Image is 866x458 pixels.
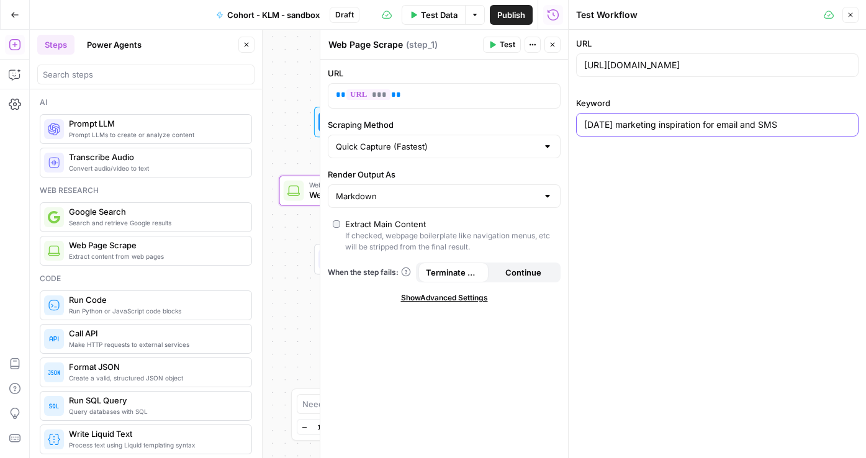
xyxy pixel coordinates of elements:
span: Prompt LLM [69,117,241,130]
span: Run Python or JavaScript code blocks [69,306,241,316]
div: Extract Main Content [345,218,426,230]
span: Google Search [69,205,241,218]
input: Quick Capture (Fastest) [336,140,538,153]
label: Render Output As [328,168,561,181]
span: Web Page Scrape [309,189,443,201]
button: Continue [489,263,559,282]
span: Test Data [421,9,458,21]
label: URL [328,67,561,79]
span: Cohort - KLM - sandbox [227,9,320,21]
div: Web Page ScrapeWeb Page ScrapeStep 1 [279,176,476,206]
button: Cohort - KLM - sandbox [209,5,327,25]
span: Create a valid, structured JSON object [69,373,241,383]
span: Write Liquid Text [69,428,241,440]
span: Web Page Scrape [309,180,443,190]
div: If checked, webpage boilerplate like navigation menus, etc will be stripped from the final result. [345,230,556,253]
button: Steps [37,35,74,55]
div: WorkflowInput SettingsInputs [279,107,476,137]
label: Scraping Method [328,119,561,131]
label: Keyword [576,97,859,109]
span: Show Advanced Settings [401,292,488,303]
span: Process text using Liquid templating syntax [69,440,241,450]
span: Transcribe Audio [69,151,241,163]
span: Call API [69,327,241,339]
span: Format JSON [69,361,241,373]
span: Search and retrieve Google results [69,218,241,228]
span: Prompt LLMs to create or analyze content [69,130,241,140]
div: Code [40,273,252,284]
span: Query databases with SQL [69,406,241,416]
span: Publish [497,9,525,21]
div: Ai [40,97,252,108]
span: Terminate Workflow [426,266,481,279]
input: Markdown [336,190,538,202]
span: ( step_1 ) [406,38,438,51]
span: Extract content from web pages [69,251,241,261]
input: Search steps [43,68,249,81]
label: URL [576,37,859,50]
button: Test [483,37,521,53]
span: Web Page Scrape [69,239,241,251]
span: Draft [335,9,354,20]
textarea: Web Page Scrape [328,38,403,51]
span: Run SQL Query [69,394,241,406]
span: Test [500,39,515,50]
button: Power Agents [79,35,149,55]
button: Test Data [402,5,465,25]
div: Web research [40,185,252,196]
input: Extract Main ContentIf checked, webpage boilerplate like navigation menus, etc will be stripped f... [333,220,340,228]
span: Continue [505,266,541,279]
span: Make HTTP requests to external services [69,339,241,349]
div: Single OutputOutputEnd [279,244,476,274]
button: Publish [490,5,533,25]
span: Convert audio/video to text [69,163,241,173]
span: Run Code [69,294,241,306]
a: When the step fails: [328,267,411,278]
